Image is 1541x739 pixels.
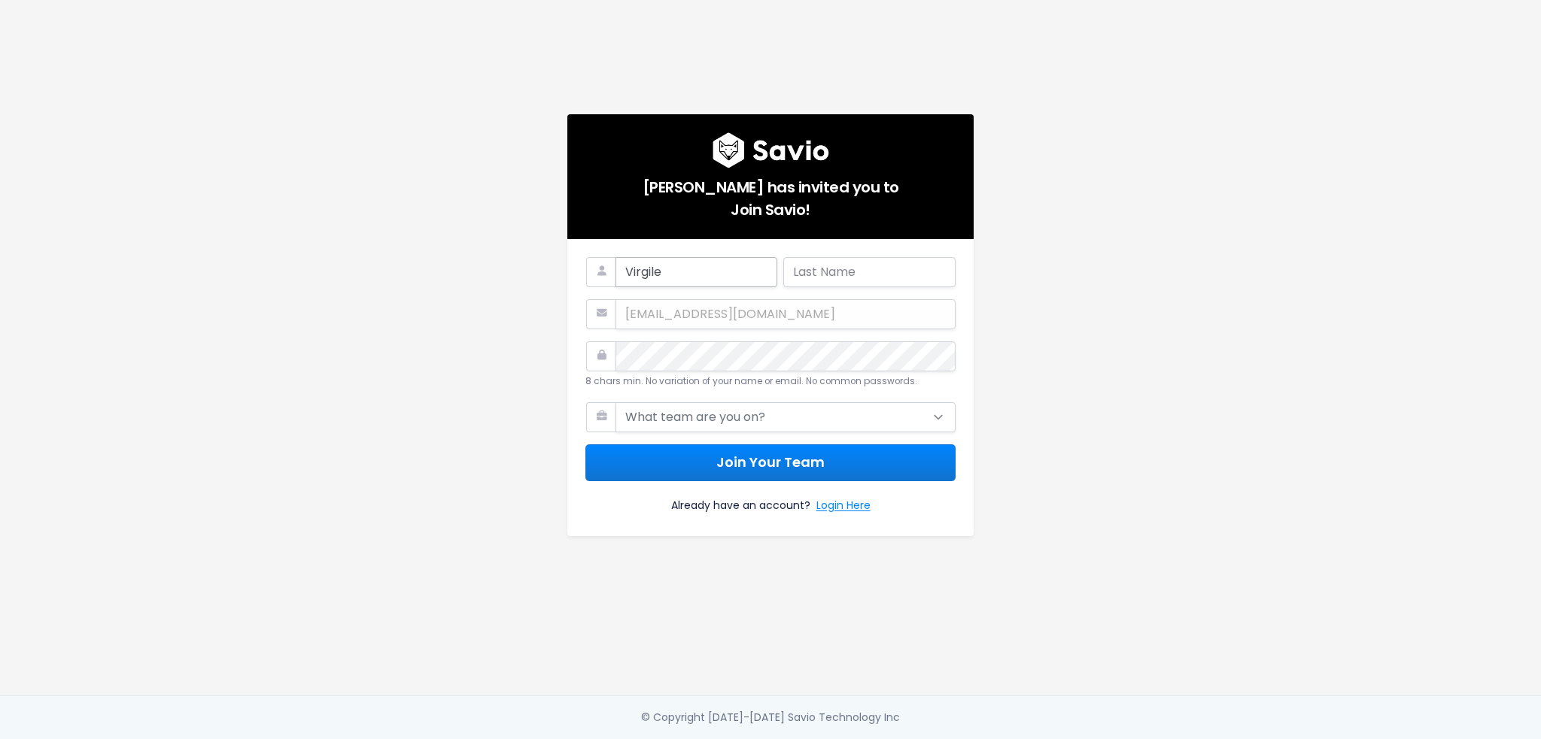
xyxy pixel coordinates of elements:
[816,496,871,518] a: Login Here
[713,132,829,168] img: logo600x187.a314fd40982d.png
[585,375,917,387] small: 8 chars min. No variation of your name or email. No common passwords.
[585,168,956,221] h5: [PERSON_NAME] has invited you to Join Savio!
[615,257,777,287] input: First Name
[641,708,900,727] div: © Copyright [DATE]-[DATE] Savio Technology Inc
[783,257,956,287] input: Last Name
[585,481,956,518] div: Already have an account?
[585,444,956,481] button: Join Your Team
